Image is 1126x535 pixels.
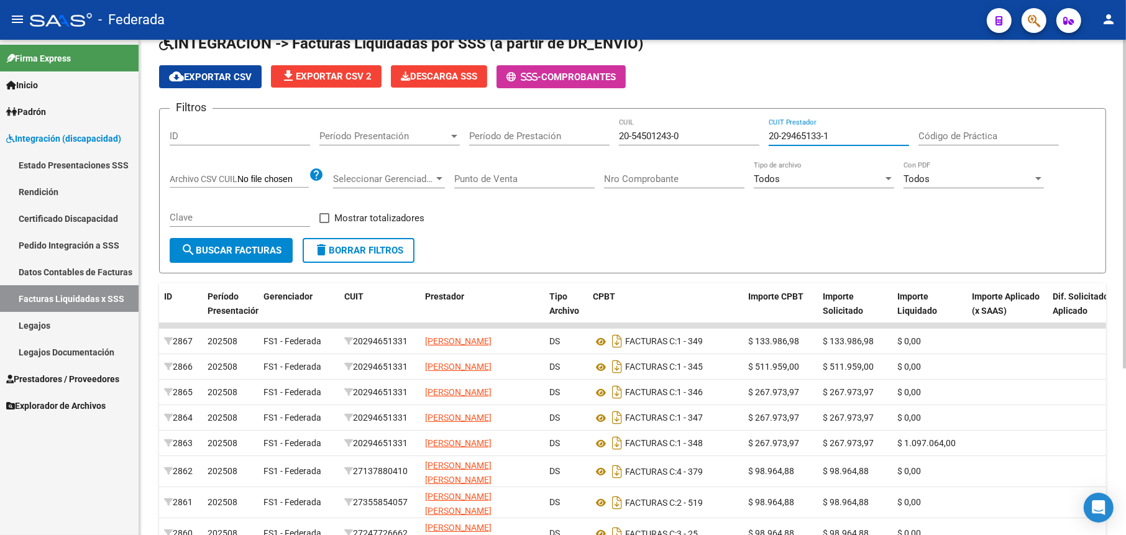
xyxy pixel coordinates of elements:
[344,464,415,478] div: 27137880410
[754,173,780,185] span: Todos
[748,497,794,507] span: $ 98.964,88
[6,372,119,386] span: Prestadores / Proveedores
[748,362,799,372] span: $ 511.959,00
[391,65,487,88] app-download-masive: Descarga masiva de comprobantes (adjuntos)
[748,413,799,423] span: $ 267.973,97
[263,466,321,476] span: FS1 - Federada
[425,438,492,448] span: [PERSON_NAME]
[391,65,487,88] button: Descarga SSS
[1053,291,1114,316] span: Dif. Solicitado - Aplicado
[549,466,560,476] span: DS
[593,331,738,351] div: 1 - 349
[237,174,309,185] input: Archivo CSV CUIL
[748,336,799,346] span: $ 133.986,98
[897,497,921,507] span: $ 0,00
[904,173,930,185] span: Todos
[897,413,921,423] span: $ 0,00
[159,283,203,338] datatable-header-cell: ID
[170,174,237,184] span: Archivo CSV CUIL
[593,408,738,428] div: 1 - 347
[1101,12,1116,27] mat-icon: person
[181,242,196,257] mat-icon: search
[425,492,492,516] span: [PERSON_NAME] [PERSON_NAME]
[818,283,892,338] datatable-header-cell: Importe Solicitado
[609,331,625,351] i: Descargar documento
[263,362,321,372] span: FS1 - Federada
[823,438,874,448] span: $ 267.973,97
[625,362,677,372] span: FACTURAS C:
[425,336,492,346] span: [PERSON_NAME]
[164,411,198,425] div: 2864
[609,408,625,428] i: Descargar documento
[593,493,738,513] div: 2 - 519
[609,462,625,482] i: Descargar documento
[425,387,492,397] span: [PERSON_NAME]
[593,291,615,301] span: CPBT
[823,413,874,423] span: $ 267.973,97
[208,362,237,372] span: 202508
[208,466,237,476] span: 202508
[972,291,1040,316] span: Importe Aplicado (x SAAS)
[625,439,677,449] span: FACTURAS C:
[6,132,121,145] span: Integración (discapacidad)
[164,464,198,478] div: 2862
[208,291,260,316] span: Período Presentación
[203,283,259,338] datatable-header-cell: Período Presentación
[208,438,237,448] span: 202508
[344,436,415,450] div: 20294651331
[549,336,560,346] span: DS
[344,495,415,510] div: 27355854057
[263,387,321,397] span: FS1 - Federada
[897,438,956,448] span: $ 1.097.064,00
[159,65,262,88] button: Exportar CSV
[344,385,415,400] div: 20294651331
[208,497,237,507] span: 202508
[339,283,420,338] datatable-header-cell: CUIT
[164,385,198,400] div: 2865
[823,497,869,507] span: $ 98.964,88
[314,242,329,257] mat-icon: delete
[319,130,449,142] span: Período Presentación
[6,78,38,92] span: Inicio
[6,52,71,65] span: Firma Express
[506,71,541,83] span: -
[625,388,677,398] span: FACTURAS C:
[748,466,794,476] span: $ 98.964,88
[281,71,372,82] span: Exportar CSV 2
[98,6,165,34] span: - Federada
[544,283,588,338] datatable-header-cell: Tipo Archivo
[748,291,803,301] span: Importe CPBT
[593,462,738,482] div: 4 - 379
[823,362,874,372] span: $ 511.959,00
[344,334,415,349] div: 20294651331
[420,283,544,338] datatable-header-cell: Prestador
[170,99,213,116] h3: Filtros
[169,69,184,84] mat-icon: cloud_download
[609,357,625,377] i: Descargar documento
[593,433,738,453] div: 1 - 348
[1084,493,1114,523] div: Open Intercom Messenger
[164,360,198,374] div: 2866
[208,336,237,346] span: 202508
[425,460,492,485] span: [PERSON_NAME] [PERSON_NAME]
[309,167,324,182] mat-icon: help
[549,497,560,507] span: DS
[823,291,863,316] span: Importe Solicitado
[344,360,415,374] div: 20294651331
[625,498,677,508] span: FACTURAS C:
[549,362,560,372] span: DS
[497,65,626,88] button: -Comprobantes
[625,467,677,477] span: FACTURAS C:
[164,436,198,450] div: 2863
[164,291,172,301] span: ID
[263,413,321,423] span: FS1 - Federada
[549,291,579,316] span: Tipo Archivo
[609,493,625,513] i: Descargar documento
[6,105,46,119] span: Padrón
[897,387,921,397] span: $ 0,00
[6,399,106,413] span: Explorador de Archivos
[897,336,921,346] span: $ 0,00
[625,413,677,423] span: FACTURAS C:
[748,438,799,448] span: $ 267.973,97
[425,291,464,301] span: Prestador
